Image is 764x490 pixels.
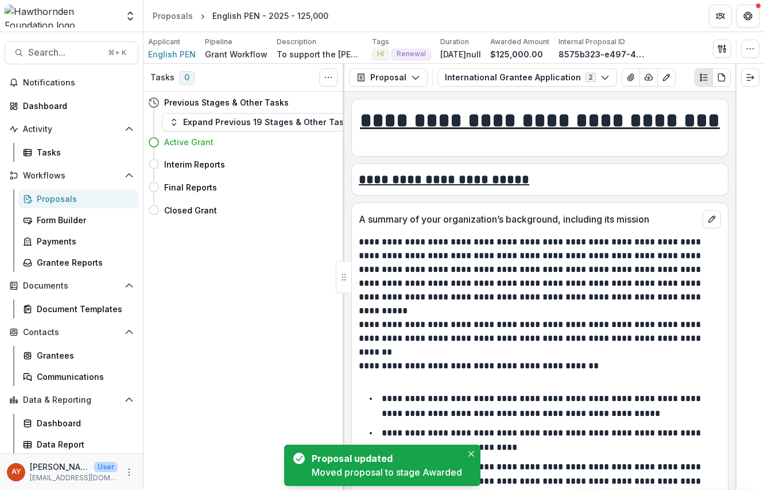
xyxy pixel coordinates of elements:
button: Open Documents [5,277,138,295]
p: Pipeline [205,37,232,47]
button: Get Help [736,5,759,28]
div: Dashboard [23,100,129,112]
button: More [122,465,136,479]
a: Data Report [18,435,138,454]
span: Notifications [23,78,134,88]
p: 8575b323-e497-43bb-bdbd-00f5254beef4 [559,48,645,60]
button: Expand right [741,68,759,87]
button: Open Data & Reporting [5,391,138,409]
button: Plaintext view [695,68,713,87]
a: Dashboard [18,414,138,433]
p: Tags [372,37,389,47]
h4: Final Reports [164,181,217,193]
span: HI [377,50,384,58]
button: Open Activity [5,120,138,138]
span: Activity [23,125,120,134]
a: Tasks [18,143,138,162]
div: Grantees [37,349,129,361]
p: [EMAIL_ADDRESS][DOMAIN_NAME] [30,473,118,483]
div: Grantee Reports [37,256,129,269]
a: Proposals [148,7,197,24]
button: Toggle View Cancelled Tasks [319,68,338,87]
p: Description [277,37,316,47]
a: English PEN [148,48,196,60]
h4: Previous Stages & Other Tasks [164,96,289,108]
a: Grantee Reports [18,253,138,272]
p: A summary of your organization’s background, including its mission [359,212,698,226]
a: Dashboard [5,96,138,115]
a: Grantees [18,346,138,365]
div: Communications [37,371,129,383]
span: Renewal [397,50,426,58]
div: Payments [37,235,129,247]
div: English PEN - 2025 - 125,000 [212,10,328,22]
button: Partners [709,5,732,28]
p: $125,000.00 [490,48,543,60]
button: Edit as form [657,68,676,87]
span: Search... [28,47,101,58]
nav: breadcrumb [148,7,333,24]
p: Applicant [148,37,180,47]
div: Tasks [37,146,129,158]
a: Form Builder [18,211,138,230]
p: Internal Proposal ID [559,37,625,47]
div: ⌘ + K [106,46,129,59]
p: Grant Workflow [205,48,267,60]
button: View Attached Files [622,68,640,87]
button: International Grantee Application2 [437,68,617,87]
div: Proposals [153,10,193,22]
p: [DATE]null [440,48,481,60]
h4: Interim Reports [164,158,225,170]
span: Workflows [23,171,120,181]
div: Proposals [37,193,129,205]
p: User [94,462,118,472]
div: Data Report [37,438,129,450]
h4: Closed Grant [164,204,217,216]
span: 0 [179,71,195,85]
div: Document Templates [37,303,129,315]
p: Duration [440,37,469,47]
a: Payments [18,232,138,251]
button: Proposal [349,68,428,87]
span: Documents [23,281,120,291]
span: Data & Reporting [23,395,120,405]
div: Dashboard [37,417,129,429]
button: edit [703,210,721,228]
h3: Tasks [150,73,174,83]
p: [PERSON_NAME] [30,461,90,473]
p: To support the [PERSON_NAME] Prize for $25,000 per year for three years, and the Writers at Risk ... [277,48,363,60]
button: Search... [5,41,138,64]
a: Proposals [18,189,138,208]
div: Form Builder [37,214,129,226]
button: PDF view [712,68,731,87]
h4: Active Grant [164,136,214,148]
a: Communications [18,367,138,386]
div: Proposal updated [312,452,457,465]
button: Open Contacts [5,323,138,341]
button: Open entity switcher [122,5,138,28]
a: Document Templates [18,300,138,318]
button: Open Workflows [5,166,138,185]
div: Moved proposal to stage Awarded [312,465,462,479]
span: Contacts [23,328,120,337]
button: Expand Previous 19 Stages & Other Tasks [162,113,360,131]
p: Awarded Amount [490,37,549,47]
button: Notifications [5,73,138,92]
button: Close [464,447,478,461]
img: Hawthornden Foundation logo [5,5,118,28]
div: Andreas Yuíza [11,468,21,476]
